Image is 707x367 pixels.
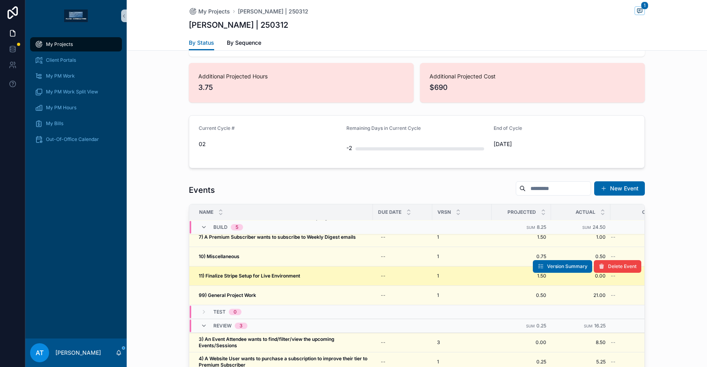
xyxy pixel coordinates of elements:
[594,323,606,329] span: 16.25
[536,323,546,329] span: 0.25
[635,6,645,16] button: 1
[227,39,261,47] span: By Sequence
[199,292,368,299] a: 99) General Project Work
[213,323,232,329] span: Review
[381,253,386,260] div: --
[189,8,230,15] a: My Projects
[611,292,670,299] a: --
[199,234,368,240] a: 7) A Premium Subscriber wants to subscribe to Weekly Digest emails
[537,224,546,230] span: 8.25
[346,125,421,131] span: Remaining Days in Current Cycle
[381,339,386,346] div: --
[46,120,63,127] span: My Bills
[556,273,606,279] a: 0.00
[641,2,648,10] span: 1
[556,234,606,240] a: 1.00
[526,225,535,229] small: Sum
[55,349,101,357] p: [PERSON_NAME]
[213,309,226,315] span: Test
[213,224,228,230] span: Build
[199,253,368,260] a: 10) Miscellaneous
[238,8,308,15] span: [PERSON_NAME] | 250312
[46,41,73,48] span: My Projects
[556,253,606,260] a: 0.50
[437,273,487,279] a: 1
[547,263,587,270] span: Version Summary
[46,57,76,63] span: Client Portals
[437,234,487,240] a: 1
[533,260,592,273] button: Version Summary
[496,234,546,240] a: 1.50
[199,209,213,215] span: Name
[611,234,670,240] a: --
[437,339,487,346] a: 3
[199,336,336,348] strong: 3) An Event Attendee wants to find/filter/view the upcoming Events/Sessions
[189,19,288,30] h1: [PERSON_NAME] | 250312
[437,209,451,215] span: VRSN
[556,292,606,299] a: 21.00
[437,292,487,299] a: 1
[437,292,439,299] span: 1
[496,273,546,279] a: 1.50
[30,101,122,115] a: My PM Hours
[507,209,536,215] span: Projected
[189,39,214,47] span: By Status
[199,273,300,279] strong: 11) Finalize Stripe Setup for Live Environment
[611,339,670,346] a: --
[30,69,122,83] a: My PM Work
[437,253,487,260] a: 1
[378,231,428,243] a: --
[378,336,428,349] a: --
[30,53,122,67] a: Client Portals
[496,292,546,299] a: 0.50
[437,339,440,346] span: 3
[30,116,122,131] a: My Bills
[594,260,641,273] button: Delete Event
[346,140,352,156] div: -2
[234,309,237,315] div: 0
[381,292,386,299] div: --
[437,359,487,365] a: 1
[199,125,235,131] span: Current Cycle #
[582,225,591,229] small: Sum
[239,323,243,329] div: 3
[30,37,122,51] a: My Projects
[611,359,616,365] span: --
[576,209,595,215] span: Actual
[611,253,670,260] a: --
[199,253,239,259] strong: 10) Miscellaneous
[198,72,404,80] span: Additional Projected Hours
[430,72,635,80] span: Additional Projected Cost
[608,263,637,270] span: Delete Event
[611,253,616,260] span: --
[611,359,670,365] a: --
[381,234,386,240] div: --
[496,359,546,365] a: 0.25
[430,82,635,93] span: $690
[611,339,616,346] span: --
[46,136,99,143] span: Out-Of-Office Calendar
[199,140,340,148] span: 02
[556,339,606,346] a: 8.50
[236,224,238,230] div: 5
[496,339,546,346] a: 0.00
[611,292,616,299] span: --
[437,359,439,365] span: 1
[64,10,88,22] img: App logo
[496,253,546,260] a: 0.75
[594,181,645,196] button: New Event
[593,224,606,230] span: 24.50
[199,292,256,298] strong: 99) General Project Work
[381,273,386,279] div: --
[611,234,616,240] span: --
[378,250,428,263] a: --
